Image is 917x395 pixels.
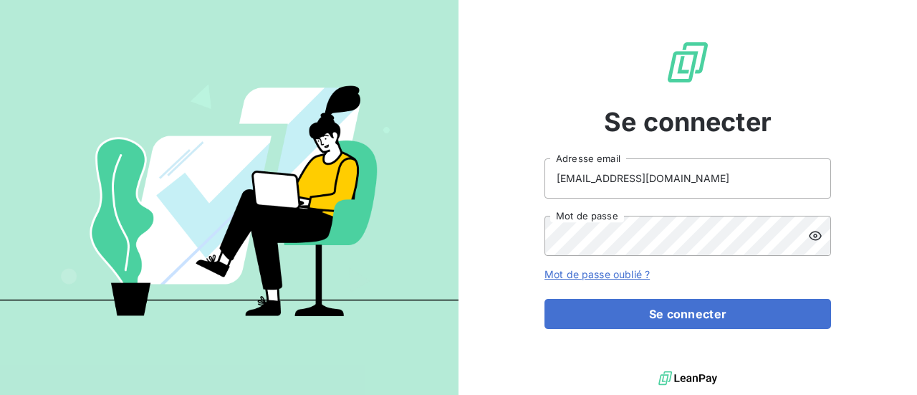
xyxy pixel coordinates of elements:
input: placeholder [544,158,831,199]
a: Mot de passe oublié ? [544,268,650,280]
span: Se connecter [604,103,772,141]
img: Logo LeanPay [665,39,711,85]
img: logo [658,368,717,389]
button: Se connecter [544,299,831,329]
